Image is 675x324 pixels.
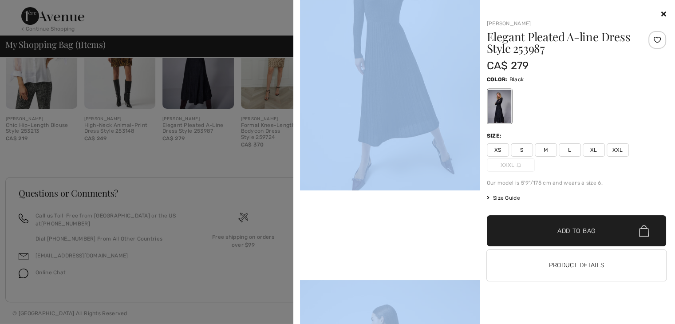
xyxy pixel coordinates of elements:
[535,143,557,157] span: M
[487,158,535,172] span: XXXL
[639,225,649,237] img: Bag.svg
[607,143,629,157] span: XXL
[487,179,667,187] div: Our model is 5'9"/175 cm and wears a size 6.
[487,31,636,54] h1: Elegant Pleated A-line Dress Style 253987
[509,76,524,83] span: Black
[487,215,667,246] button: Add to Bag
[487,250,667,281] button: Product Details
[583,143,605,157] span: XL
[511,143,533,157] span: S
[557,226,596,236] span: Add to Bag
[300,190,480,280] video: Your browser does not support the video tag.
[487,76,508,83] span: Color:
[20,6,38,14] span: Help
[487,143,509,157] span: XS
[559,143,581,157] span: L
[487,59,529,72] span: CA$ 279
[487,132,504,140] div: Size:
[487,194,520,202] span: Size Guide
[488,90,511,123] div: Black
[487,20,531,27] a: [PERSON_NAME]
[517,163,521,167] img: ring-m.svg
